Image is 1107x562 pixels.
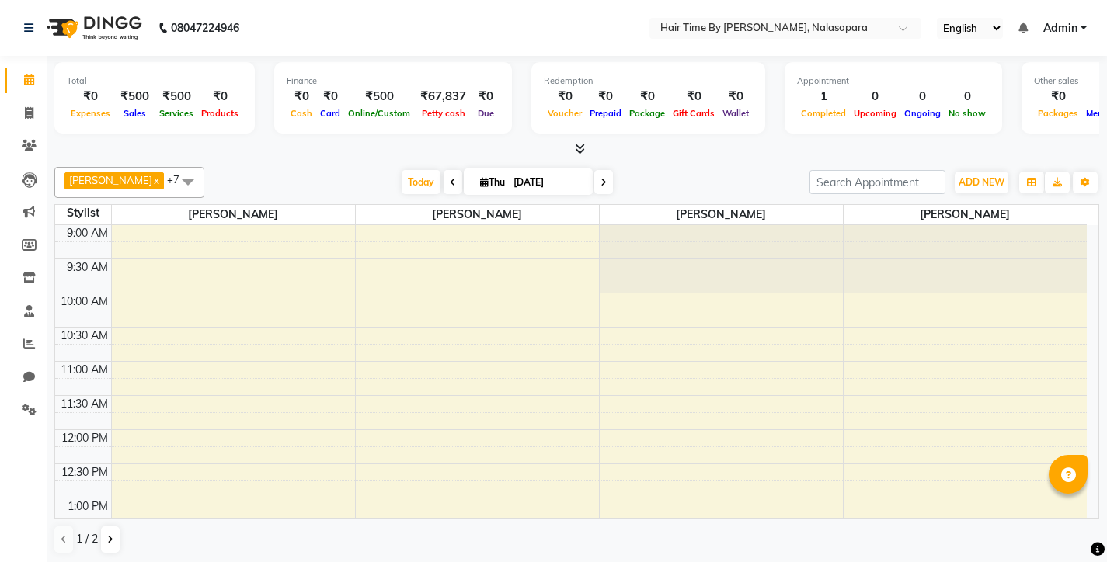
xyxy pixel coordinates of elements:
span: ADD NEW [959,176,1004,188]
div: 0 [850,88,900,106]
div: 1:00 PM [64,498,111,515]
span: [PERSON_NAME] [844,205,1088,224]
div: ₹0 [719,88,753,106]
span: [PERSON_NAME] [600,205,843,224]
b: 08047224946 [171,6,239,50]
input: 2025-09-04 [509,171,587,194]
div: ₹67,837 [414,88,472,106]
span: +7 [167,173,191,186]
span: Thu [476,176,509,188]
span: [PERSON_NAME] [112,205,355,224]
a: x [152,174,159,186]
span: Voucher [544,108,586,119]
span: No show [945,108,990,119]
div: 9:30 AM [64,259,111,276]
input: Search Appointment [809,170,945,194]
span: [PERSON_NAME] [356,205,599,224]
span: Card [316,108,344,119]
span: Admin [1043,20,1077,36]
span: Expenses [67,108,114,119]
span: Sales [120,108,150,119]
div: 10:00 AM [57,293,111,310]
span: Services [155,108,197,119]
div: 1 [797,88,850,106]
span: Completed [797,108,850,119]
span: Petty cash [418,108,469,119]
div: ₹0 [669,88,719,106]
div: Redemption [544,75,753,88]
iframe: chat widget [1042,500,1091,546]
div: 10:30 AM [57,328,111,344]
span: Cash [287,108,316,119]
div: ₹0 [1034,88,1082,106]
span: Products [197,108,242,119]
span: Online/Custom [344,108,414,119]
div: 0 [945,88,990,106]
span: Package [625,108,669,119]
span: Wallet [719,108,753,119]
span: Gift Cards [669,108,719,119]
span: Upcoming [850,108,900,119]
div: 12:30 PM [58,464,111,480]
span: [PERSON_NAME] [69,174,152,186]
div: ₹500 [114,88,155,106]
div: 9:00 AM [64,225,111,241]
div: 11:30 AM [57,396,111,412]
div: Appointment [797,75,990,88]
div: 11:00 AM [57,362,111,378]
div: Total [67,75,242,88]
div: Finance [287,75,500,88]
div: ₹0 [472,88,500,106]
span: Prepaid [586,108,625,119]
div: ₹0 [586,88,625,106]
div: ₹0 [197,88,242,106]
button: ADD NEW [955,172,1008,193]
div: Stylist [55,205,111,221]
div: ₹0 [625,88,669,106]
div: ₹500 [155,88,197,106]
span: 1 / 2 [76,531,98,547]
span: Today [402,170,440,194]
div: ₹0 [316,88,344,106]
div: ₹0 [67,88,114,106]
div: 0 [900,88,945,106]
span: Due [474,108,498,119]
span: Ongoing [900,108,945,119]
div: 12:00 PM [58,430,111,446]
span: Packages [1034,108,1082,119]
img: logo [40,6,146,50]
div: ₹500 [344,88,414,106]
div: ₹0 [287,88,316,106]
div: ₹0 [544,88,586,106]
